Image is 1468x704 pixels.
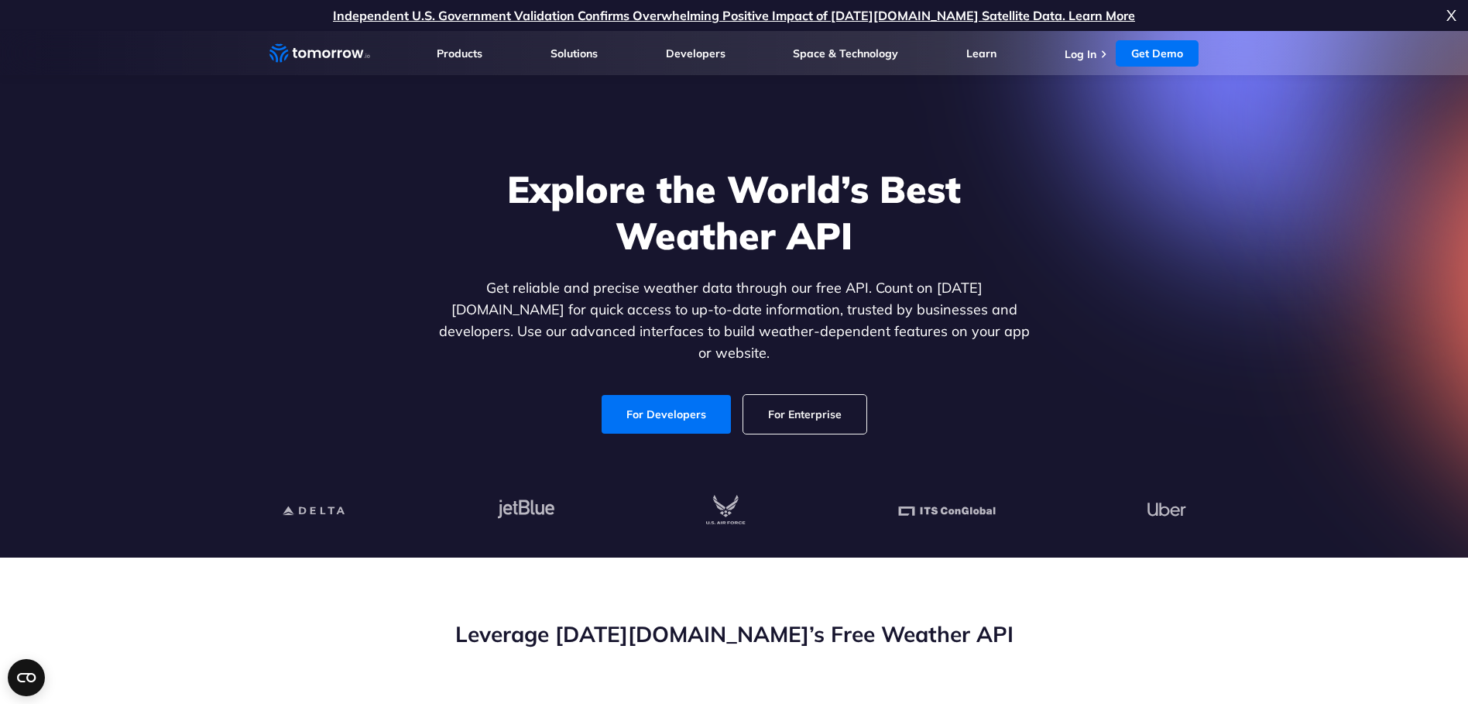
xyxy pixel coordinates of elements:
h2: Leverage [DATE][DOMAIN_NAME]’s Free Weather API [269,620,1199,649]
a: Learn [966,46,996,60]
a: Log In [1065,47,1096,61]
a: Space & Technology [793,46,898,60]
a: For Developers [602,395,731,434]
a: Get Demo [1116,40,1199,67]
a: Developers [666,46,725,60]
a: Home link [269,42,370,65]
a: Solutions [550,46,598,60]
h1: Explore the World’s Best Weather API [435,166,1033,259]
a: Independent U.S. Government Validation Confirms Overwhelming Positive Impact of [DATE][DOMAIN_NAM... [333,8,1135,23]
p: Get reliable and precise weather data through our free API. Count on [DATE][DOMAIN_NAME] for quic... [435,277,1033,364]
button: Open CMP widget [8,659,45,696]
a: Products [437,46,482,60]
a: For Enterprise [743,395,866,434]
